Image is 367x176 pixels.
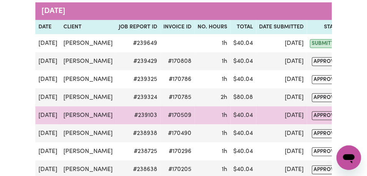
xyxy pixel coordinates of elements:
td: [PERSON_NAME] [60,70,116,88]
td: [PERSON_NAME] [60,88,116,106]
td: [DATE] [35,142,60,160]
td: [PERSON_NAME] [60,106,116,124]
td: [PERSON_NAME] [60,142,116,160]
span: 1 hour [222,112,227,118]
td: [DATE] [35,52,60,70]
th: Job Report ID [116,20,160,35]
td: $ 40.04 [230,70,256,88]
td: # 238725 [116,142,160,160]
td: [DATE] [256,70,307,88]
td: [DATE] [35,106,60,124]
td: [DATE] [256,34,307,52]
iframe: Button to launch messaging window [336,145,361,170]
span: approved [312,57,343,66]
span: approved [312,111,343,120]
td: # 239325 [116,70,160,88]
td: [DATE] [35,124,60,142]
td: #170786 [160,70,194,88]
span: approved [312,165,343,174]
td: $ 40.04 [230,34,256,52]
td: $ 40.04 [230,124,256,142]
td: [PERSON_NAME] [60,34,116,52]
th: No. Hours [194,20,230,35]
span: 1 hour [222,148,227,155]
td: #170490 [160,124,194,142]
td: [DATE] [256,52,307,70]
td: [DATE] [256,124,307,142]
span: 2 hours [221,94,227,100]
td: # 239649 [116,34,160,52]
th: Status [307,20,346,35]
td: [PERSON_NAME] [60,124,116,142]
td: [DATE] [256,88,307,106]
td: # 239324 [116,88,160,106]
span: submitted [310,39,343,48]
th: Date [35,20,60,35]
td: $ 40.04 [230,52,256,70]
span: 1 hour [222,76,227,82]
span: approved [312,93,343,102]
td: #170296 [160,142,194,160]
span: 1 hour [222,166,227,173]
td: [PERSON_NAME] [60,52,116,70]
span: 1 hour [222,130,227,137]
span: 1 hour [222,40,227,46]
td: $ 40.04 [230,106,256,124]
td: # 238938 [116,124,160,142]
td: #170785 [160,88,194,106]
th: Client [60,20,116,35]
td: $ 40.04 [230,142,256,160]
th: Invoice ID [160,20,194,35]
td: # 239429 [116,52,160,70]
td: #170808 [160,52,194,70]
span: 1 hour [222,58,227,64]
td: [DATE] [35,88,60,106]
th: Date Submitted [256,20,307,35]
span: approved [312,75,343,84]
td: [DATE] [35,34,60,52]
span: approved [312,129,343,138]
td: [DATE] [256,106,307,124]
td: [DATE] [35,70,60,88]
td: # 239103 [116,106,160,124]
td: $ 80.08 [230,88,256,106]
td: [DATE] [256,142,307,160]
th: Total [230,20,256,35]
td: #170509 [160,106,194,124]
span: approved [312,147,343,156]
